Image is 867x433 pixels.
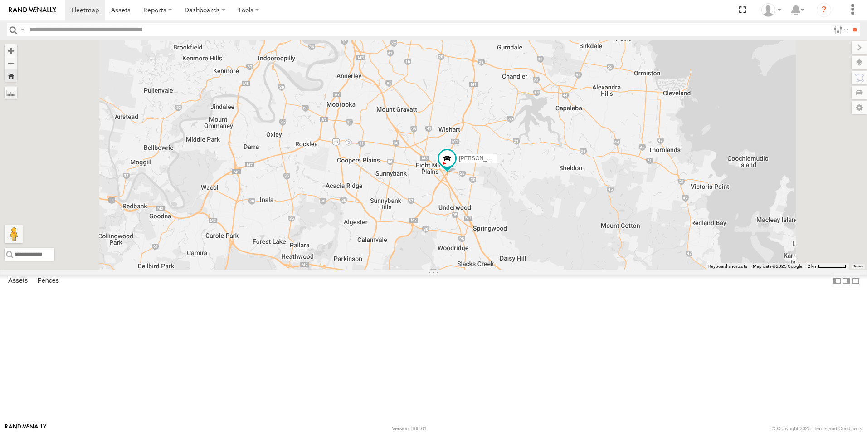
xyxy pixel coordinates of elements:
label: Assets [4,275,32,287]
button: Drag Pegman onto the map to open Street View [5,225,23,243]
a: Visit our Website [5,424,47,433]
div: © Copyright 2025 - [772,426,862,431]
button: Zoom Home [5,69,17,82]
button: Zoom out [5,57,17,69]
label: Measure [5,86,17,99]
a: Terms (opens in new tab) [853,265,863,268]
div: Marco DiBenedetto [758,3,784,17]
a: Terms and Conditions [814,426,862,431]
span: 2 km [808,264,818,269]
label: Fences [33,275,63,287]
label: Search Filter Options [830,23,849,36]
img: rand-logo.svg [9,7,56,13]
label: Hide Summary Table [851,275,860,288]
span: [PERSON_NAME] [459,155,504,162]
button: Keyboard shortcuts [708,263,747,270]
label: Dock Summary Table to the Right [842,275,851,288]
div: Version: 308.01 [392,426,427,431]
label: Search Query [19,23,26,36]
i: ? [817,3,831,17]
span: Map data ©2025 Google [753,264,802,269]
label: Dock Summary Table to the Left [833,275,842,288]
button: Zoom in [5,44,17,57]
label: Map Settings [852,101,867,114]
button: Map Scale: 2 km per 59 pixels [805,263,849,270]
